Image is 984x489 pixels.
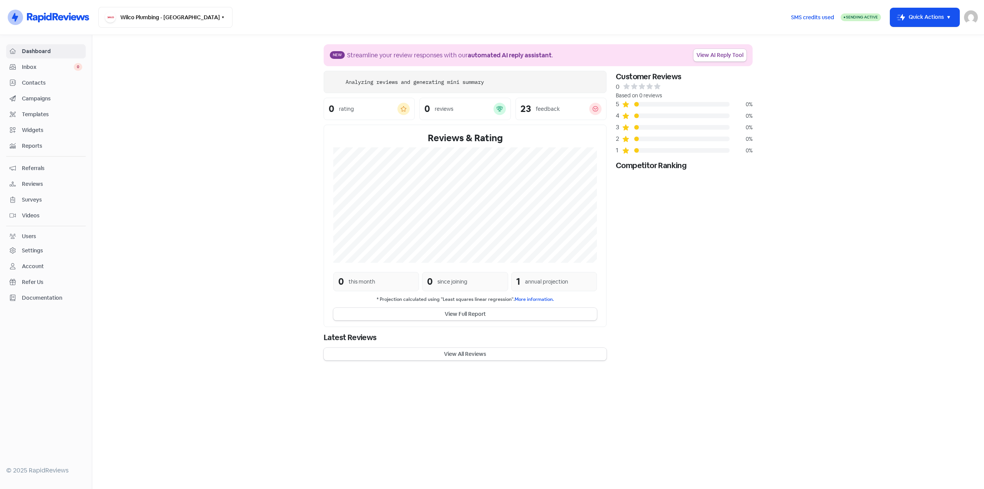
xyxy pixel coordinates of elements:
[22,294,82,302] span: Documentation
[785,13,841,21] a: SMS credits used
[516,275,520,289] div: 1
[6,209,86,223] a: Videos
[437,278,467,286] div: since joining
[22,262,44,270] div: Account
[333,308,597,320] button: View Full Report
[6,107,86,122] a: Templates
[515,98,607,120] a: 23feedback
[616,71,753,82] div: Customer Reviews
[22,212,82,220] span: Videos
[525,278,568,286] div: annual projection
[791,13,834,22] span: SMS credits used
[22,126,82,134] span: Widgets
[98,7,233,28] button: Wilco Plumbing - [GEOGRAPHIC_DATA]
[730,135,753,143] div: 0%
[616,160,753,171] div: Competitor Ranking
[6,259,86,274] a: Account
[324,98,415,120] a: 0rating
[6,92,86,106] a: Campaigns
[616,92,753,100] div: Based on 0 reviews
[424,104,430,113] div: 0
[22,247,43,255] div: Settings
[616,100,622,109] div: 5
[616,134,622,144] div: 2
[841,13,881,22] a: Sending Active
[6,244,86,258] a: Settings
[846,15,878,20] span: Sending Active
[427,275,433,289] div: 0
[338,275,344,289] div: 0
[6,275,86,289] a: Refer Us
[515,296,554,302] a: More information.
[616,123,622,132] div: 3
[6,466,86,475] div: © 2025 RapidReviews
[22,95,82,103] span: Campaigns
[6,123,86,137] a: Widgets
[730,112,753,120] div: 0%
[347,51,553,60] div: Streamline your review responses with our .
[616,146,622,155] div: 1
[616,111,622,120] div: 4
[435,105,453,113] div: reviews
[6,161,86,175] a: Referrals
[6,291,86,305] a: Documentation
[730,124,753,132] div: 0%
[6,177,86,191] a: Reviews
[616,82,620,92] div: 0
[536,105,560,113] div: feedback
[22,278,82,286] span: Refer Us
[730,100,753,108] div: 0%
[22,180,82,188] span: Reviews
[890,8,959,27] button: Quick Actions
[333,131,597,145] div: Reviews & Rating
[6,193,86,207] a: Surveys
[346,78,484,86] div: Analyzing reviews and generating mini summary
[730,147,753,155] div: 0%
[6,229,86,244] a: Users
[330,51,345,59] span: New
[22,232,36,240] div: Users
[22,142,82,150] span: Reports
[22,79,82,87] span: Contacts
[74,63,82,71] span: 0
[349,278,375,286] div: this month
[520,104,531,113] div: 23
[6,139,86,153] a: Reports
[329,104,334,113] div: 0
[22,63,74,71] span: Inbox
[324,348,607,360] button: View All Reviews
[6,76,86,90] a: Contacts
[333,296,597,303] small: * Projection calculated using "Least squares linear regression".
[339,105,354,113] div: rating
[6,60,86,74] a: Inbox 0
[22,110,82,118] span: Templates
[22,164,82,172] span: Referrals
[964,10,978,24] img: User
[419,98,510,120] a: 0reviews
[468,51,552,59] b: automated AI reply assistant
[22,196,82,204] span: Surveys
[22,47,82,55] span: Dashboard
[324,332,607,343] div: Latest Reviews
[693,49,746,62] a: View AI Reply Tool
[6,44,86,58] a: Dashboard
